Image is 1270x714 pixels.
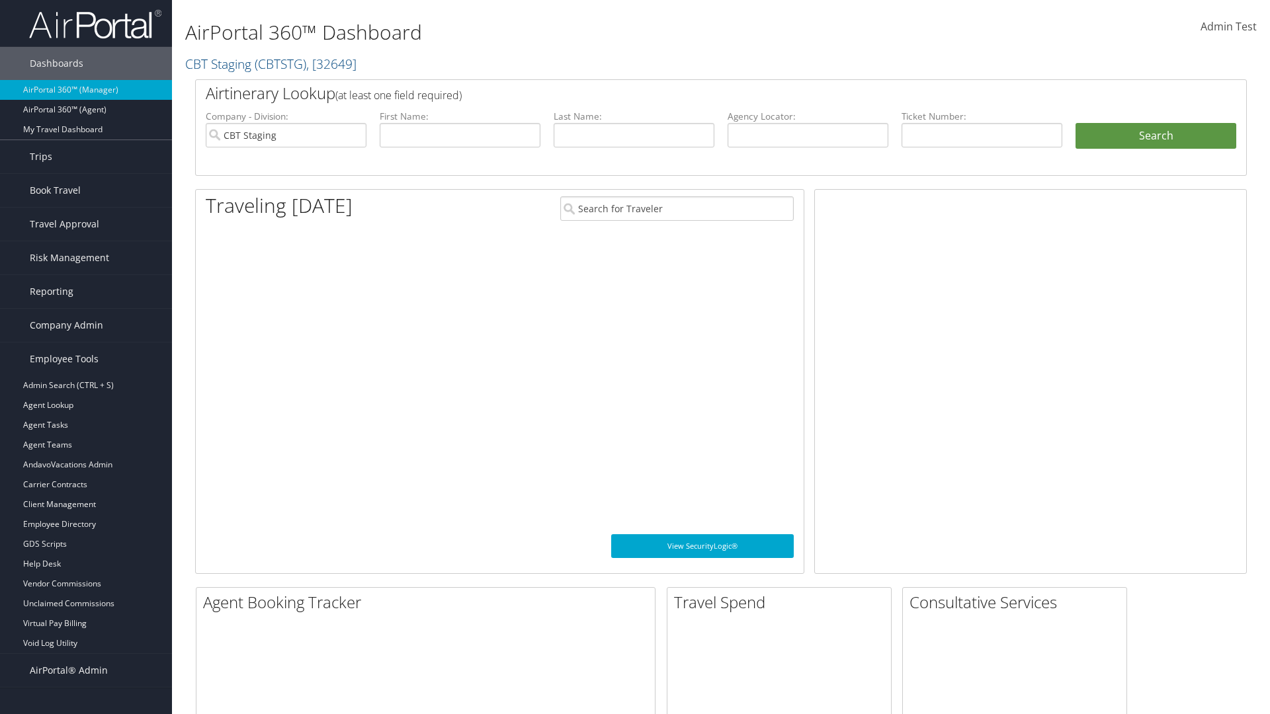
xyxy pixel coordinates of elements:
img: airportal-logo.png [29,9,161,40]
a: View SecurityLogic® [611,534,794,558]
a: Admin Test [1201,7,1257,48]
h2: Agent Booking Tracker [203,591,655,614]
span: Trips [30,140,52,173]
label: Last Name: [554,110,714,123]
h1: Traveling [DATE] [206,192,353,219]
label: Ticket Number: [902,110,1062,123]
span: Dashboards [30,47,83,80]
h2: Consultative Services [910,591,1126,614]
h2: Travel Spend [674,591,891,614]
span: AirPortal® Admin [30,654,108,687]
input: Search for Traveler [560,196,794,221]
span: Reporting [30,275,73,308]
label: Agency Locator: [728,110,888,123]
h2: Airtinerary Lookup [206,82,1149,104]
span: , [ 32649 ] [306,55,357,73]
span: Admin Test [1201,19,1257,34]
span: Company Admin [30,309,103,342]
a: CBT Staging [185,55,357,73]
span: ( CBTSTG ) [255,55,306,73]
span: Book Travel [30,174,81,207]
span: (at least one field required) [335,88,462,102]
label: Company - Division: [206,110,366,123]
button: Search [1076,123,1236,149]
span: Travel Approval [30,208,99,241]
h1: AirPortal 360™ Dashboard [185,19,900,46]
span: Risk Management [30,241,109,274]
span: Employee Tools [30,342,99,376]
label: First Name: [380,110,540,123]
